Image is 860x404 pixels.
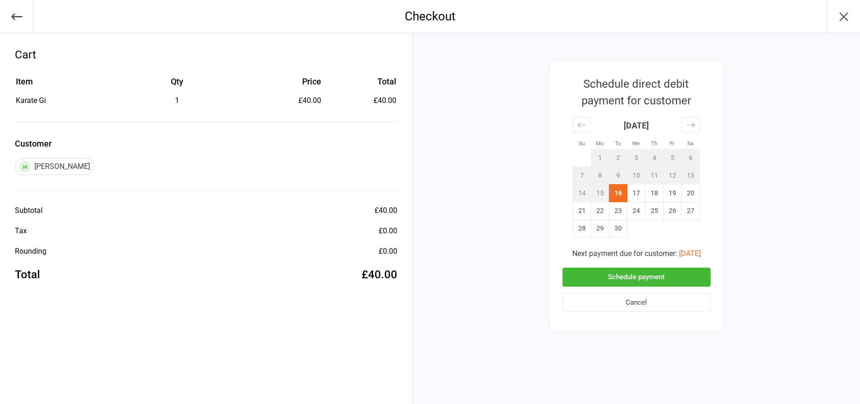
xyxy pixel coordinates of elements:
div: £0.00 [379,246,397,257]
td: Thursday, September 18, 2025 [645,185,663,202]
div: £40.00 [362,266,397,283]
small: Fr [670,140,674,147]
button: [DATE] [679,248,701,259]
td: Thursday, September 25, 2025 [645,202,663,220]
div: Total [15,266,40,283]
label: Customer [15,137,397,150]
div: Tax [15,225,27,237]
small: We [632,140,640,147]
div: Next payment due for customer: [563,248,711,259]
td: Tuesday, September 23, 2025 [609,202,627,220]
div: [PERSON_NAME] [15,158,94,175]
td: Not available. Sunday, September 14, 2025 [573,185,591,202]
th: Total [325,75,396,94]
div: Schedule direct debit payment for customer [563,76,710,109]
td: Wednesday, September 24, 2025 [627,202,645,220]
div: Calendar [563,109,710,248]
td: Sunday, September 28, 2025 [573,220,591,237]
div: Move forward to switch to the next month. [682,117,700,133]
td: Not available. Sunday, September 7, 2025 [573,167,591,185]
td: Monday, September 29, 2025 [591,220,609,237]
td: £40.00 [325,95,396,106]
td: Monday, September 22, 2025 [591,202,609,220]
td: Wednesday, September 17, 2025 [627,185,645,202]
small: Mo [596,140,604,147]
small: Th [651,140,657,147]
td: Saturday, September 27, 2025 [681,202,699,220]
div: Price [244,75,321,88]
small: Tu [615,140,621,147]
td: Not available. Saturday, September 13, 2025 [681,167,699,185]
td: Not available. Monday, September 1, 2025 [591,149,609,167]
strong: [DATE] [624,121,649,130]
td: Not available. Saturday, September 6, 2025 [681,149,699,167]
td: Not available. Monday, September 8, 2025 [591,167,609,185]
td: Sunday, September 21, 2025 [573,202,591,220]
td: Not available. Friday, September 12, 2025 [663,167,681,185]
button: Cancel [563,293,711,312]
div: Move backward to switch to the previous month. [573,117,591,133]
td: Not available. Friday, September 5, 2025 [663,149,681,167]
td: Not available. Thursday, September 4, 2025 [645,149,663,167]
td: Friday, September 26, 2025 [663,202,681,220]
span: Karate Gi [16,96,46,105]
div: 1 [111,95,243,106]
td: Not available. Tuesday, September 2, 2025 [609,149,627,167]
div: £40.00 [244,95,321,106]
th: Qty [111,75,243,94]
small: Sa [687,140,693,147]
td: Selected. Tuesday, September 16, 2025 [609,185,627,202]
div: Rounding [15,246,46,257]
small: Su [579,140,585,147]
td: Tuesday, September 30, 2025 [609,220,627,237]
th: Item [16,75,110,94]
td: Saturday, September 20, 2025 [681,185,699,202]
td: Not available. Monday, September 15, 2025 [591,185,609,202]
td: Friday, September 19, 2025 [663,185,681,202]
td: Not available. Wednesday, September 10, 2025 [627,167,645,185]
td: Not available. Wednesday, September 3, 2025 [627,149,645,167]
div: £40.00 [375,205,397,216]
div: Cart [15,46,397,63]
button: Schedule payment [563,268,711,287]
td: Not available. Thursday, September 11, 2025 [645,167,663,185]
div: Subtotal [15,205,43,216]
td: Not available. Tuesday, September 9, 2025 [609,167,627,185]
div: £0.00 [379,225,397,237]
